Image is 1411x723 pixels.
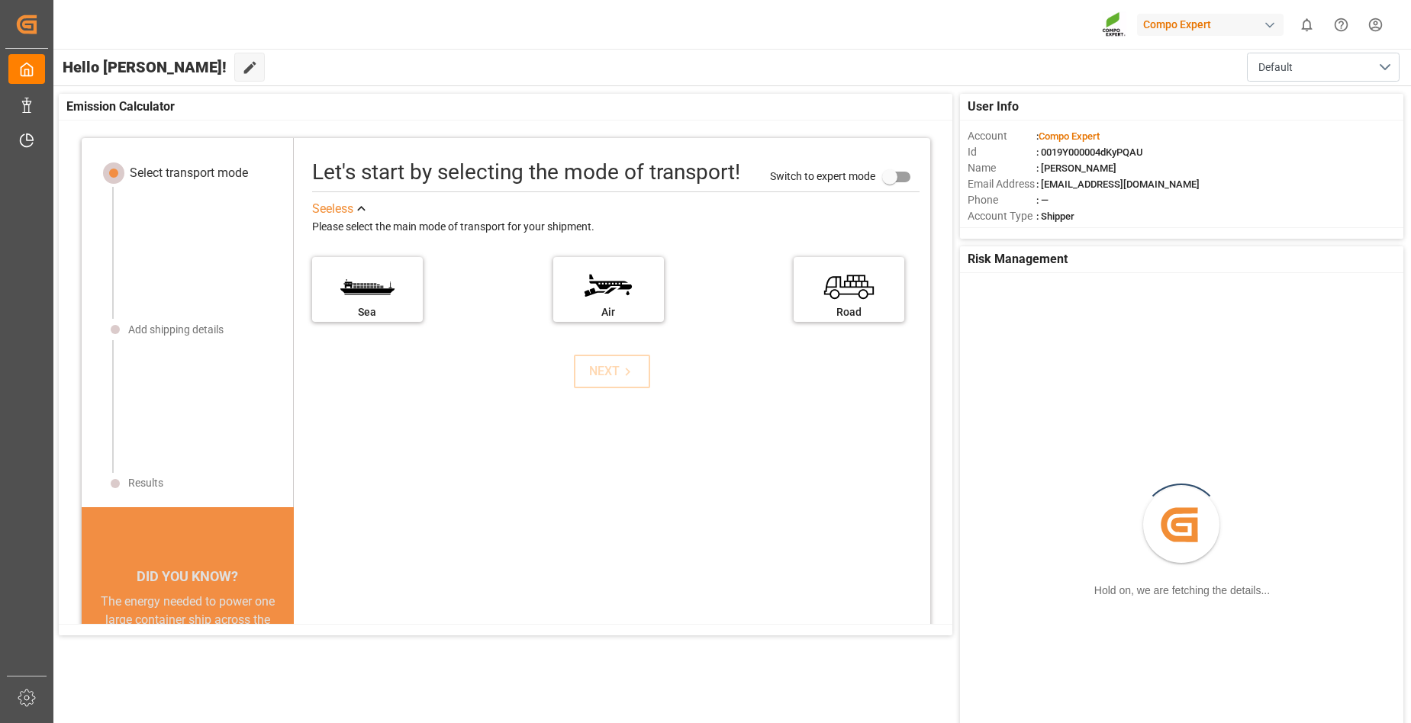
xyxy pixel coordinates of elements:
[968,98,1019,116] span: User Info
[1036,162,1116,174] span: : [PERSON_NAME]
[968,176,1036,192] span: Email Address
[66,98,175,116] span: Emission Calculator
[574,355,650,388] button: NEXT
[968,128,1036,144] span: Account
[1039,130,1100,142] span: Compo Expert
[1324,8,1358,42] button: Help Center
[312,200,353,218] div: See less
[1247,53,1400,82] button: open menu
[968,208,1036,224] span: Account Type
[272,593,294,721] button: next slide / item
[1036,178,1200,190] span: : [EMAIL_ADDRESS][DOMAIN_NAME]
[968,192,1036,208] span: Phone
[1036,194,1049,206] span: : —
[82,561,294,593] div: DID YOU KNOW?
[1094,583,1270,599] div: Hold on, we are fetching the details...
[1290,8,1324,42] button: show 0 new notifications
[1036,210,1074,222] span: : Shipper
[1036,130,1100,142] span: :
[1102,11,1126,38] img: Screenshot%202023-09-29%20at%2010.02.21.png_1712312052.png
[312,218,920,236] div: Please select the main mode of transport for your shipment.
[968,250,1068,268] span: Risk Management
[312,156,740,188] div: Let's start by selecting the mode of transport!
[1036,146,1143,158] span: : 0019Y000004dKyPQAU
[801,304,897,320] div: Road
[1137,14,1284,36] div: Compo Expert
[128,475,163,491] div: Results
[1258,59,1293,76] span: Default
[100,593,275,702] div: The energy needed to power one large container ship across the ocean in a single day is the same ...
[968,144,1036,160] span: Id
[63,53,227,82] span: Hello [PERSON_NAME]!
[320,304,415,320] div: Sea
[130,164,248,182] div: Select transport mode
[561,304,656,320] div: Air
[128,322,224,338] div: Add shipping details
[770,169,875,182] span: Switch to expert mode
[968,160,1036,176] span: Name
[1137,10,1290,39] button: Compo Expert
[82,593,103,721] button: previous slide / item
[589,362,636,381] div: NEXT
